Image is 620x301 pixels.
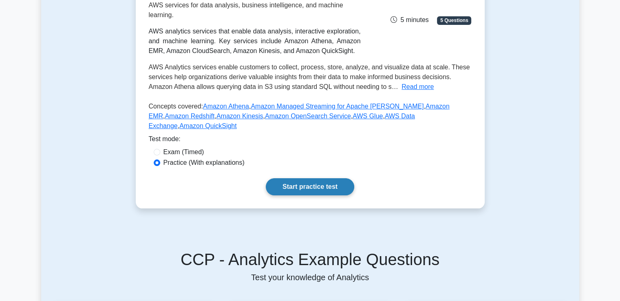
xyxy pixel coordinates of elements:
a: Amazon OpenSearch Service [265,113,351,120]
span: 5 minutes [391,16,428,23]
span: 5 Questions [437,16,471,24]
a: Amazon QuickSight [179,122,237,129]
h5: CCP - Analytics Example Questions [51,250,569,269]
p: Test your knowledge of Analytics [51,272,569,282]
label: Practice (With explanations) [163,158,245,168]
div: Test mode: [149,134,472,147]
a: Amazon Athena [203,103,249,110]
a: Amazon Redshift [165,113,215,120]
a: AWS Glue [353,113,383,120]
button: Read more [402,82,434,92]
a: Amazon Managed Streaming for Apache [PERSON_NAME] [251,103,424,110]
a: Amazon Kinesis [216,113,263,120]
span: AWS Analytics services enable customers to collect, process, store, analyze, and visualize data a... [149,64,470,90]
a: Start practice test [266,178,354,195]
label: Exam (Timed) [163,147,204,157]
div: AWS analytics services that enable data analysis, interactive exploration, and machine learning. ... [149,27,361,56]
p: AWS services for data analysis, business intelligence, and machine learning. [149,0,361,20]
p: Concepts covered: , , , , , , , , [149,102,472,134]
